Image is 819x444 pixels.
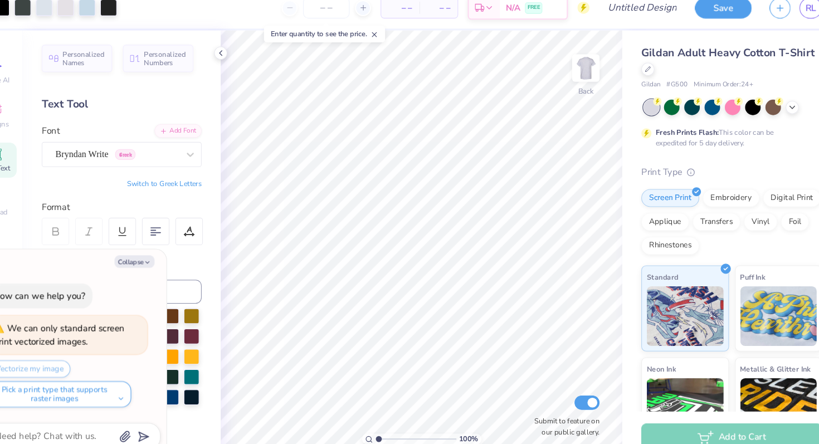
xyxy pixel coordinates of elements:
[501,14,515,26] span: N/A
[781,13,791,26] span: RL
[392,14,414,26] span: – –
[23,313,145,337] div: We can only standard screen print vectorized images.
[68,199,218,212] div: Format
[720,365,792,421] img: Metallic & Glitter Ink
[678,10,731,30] button: Save
[742,189,796,206] div: Digital Print
[136,251,173,262] button: Collapse
[641,131,778,151] div: This color can be expedited for 5 day delivery.
[628,167,797,179] div: Print Type
[776,10,797,30] a: RL
[633,280,705,335] img: Standard
[163,59,203,75] span: Personalized Numbers
[677,87,733,96] span: Minimum Order: 24 +
[565,65,587,87] img: Back
[312,9,355,30] input: – –
[427,14,450,26] span: – –
[68,128,85,141] label: Font
[14,206,36,215] span: Upload
[148,179,217,188] button: Switch to Greek Letters
[173,128,217,141] div: Add Font
[12,82,38,91] span: Image AI
[569,92,583,103] div: Back
[720,265,744,277] span: Puff Ink
[13,124,37,133] span: Designs
[628,211,672,228] div: Applique
[685,189,738,206] div: Embroidery
[676,211,720,228] div: Transfers
[521,16,533,23] span: FREE
[12,165,38,174] span: Add Text
[633,365,705,421] img: Neon Ink
[23,283,109,294] div: How can we help you?
[628,189,682,206] div: Screen Print
[588,8,670,31] input: Untitled Design
[458,417,476,427] span: 100 %
[720,280,792,335] img: Puff Ink
[522,401,589,421] label: Submit to feature on our public gallery.
[628,55,790,68] span: Gildan Adult Heavy Cotton T-Shirt
[720,351,786,363] span: Metallic & Glitter Ink
[633,265,662,277] span: Standard
[651,87,671,96] span: # G500
[19,368,152,393] button: Pick a print type that supports raster images
[628,233,682,250] div: Rhinestones
[641,131,700,140] strong: Fresh Prints Flash:
[87,59,127,75] span: Personalized Names
[633,351,660,363] span: Neon Ink
[724,211,755,228] div: Vinyl
[68,102,217,117] div: Text Tool
[276,36,389,52] div: Enter quantity to see the price.
[628,87,646,96] span: Gildan
[758,211,784,228] div: Foil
